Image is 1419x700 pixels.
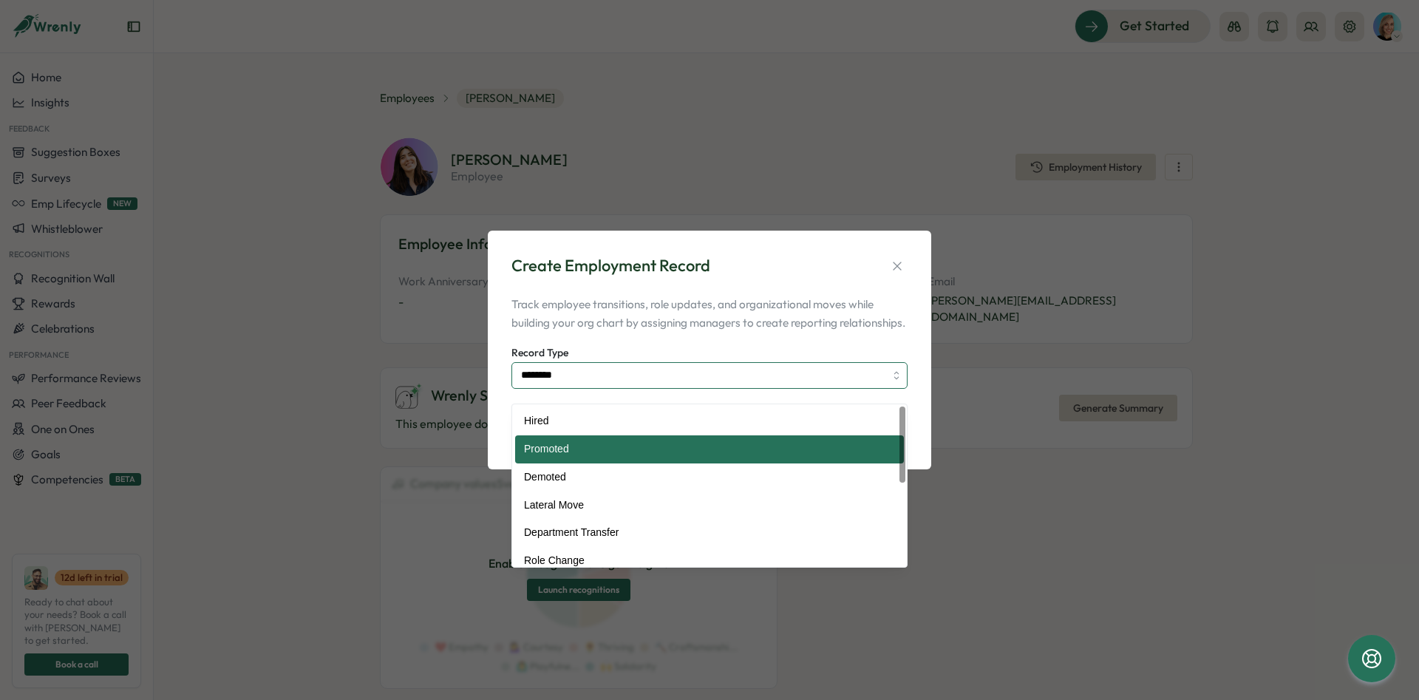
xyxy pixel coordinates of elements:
span: Employee [511,403,556,416]
div: Lateral Move [515,492,904,520]
div: Create Employment Record [511,254,710,277]
div: Demoted [515,463,904,492]
div: Hired [515,407,904,435]
div: Role Change [515,547,904,575]
div: Department Transfer [515,519,904,547]
div: Promoted [515,435,904,463]
span: Record Type [511,346,568,359]
p: Track employee transitions, role updates, and organizational moves while building your org chart ... [511,295,908,332]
